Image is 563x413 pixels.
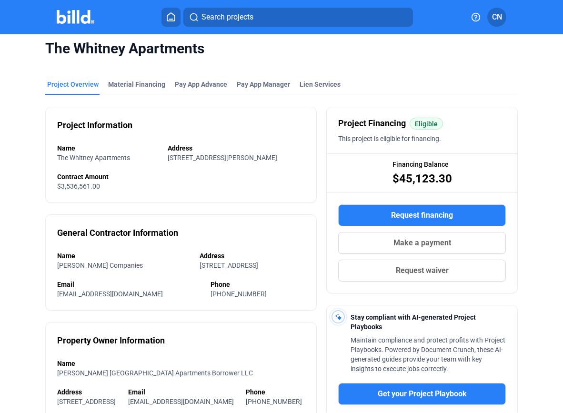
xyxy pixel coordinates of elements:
img: Billd Company Logo [57,10,94,24]
span: [PERSON_NAME] Companies [57,262,143,269]
span: This project is eligible for financing. [338,135,441,142]
span: The Whitney Apartments [57,154,130,161]
div: Lien Services [300,80,341,89]
span: [STREET_ADDRESS] [200,262,258,269]
div: Project Overview [47,80,99,89]
span: CN [492,11,502,23]
div: Address [168,143,305,153]
button: Get your Project Playbook [338,383,506,405]
button: Search projects [183,8,413,27]
button: Make a payment [338,232,506,254]
button: Request financing [338,204,506,226]
div: Pay App Advance [175,80,227,89]
span: Make a payment [393,237,451,249]
span: Pay App Manager [237,80,290,89]
div: Contract Amount [57,172,305,181]
span: [STREET_ADDRESS][PERSON_NAME] [168,154,277,161]
div: Phone [246,387,305,397]
span: [EMAIL_ADDRESS][DOMAIN_NAME] [128,398,234,405]
button: Request waiver [338,260,506,282]
span: The Whitney Apartments [45,40,518,58]
span: Get your Project Playbook [378,388,467,400]
div: Project Information [57,119,132,132]
span: [STREET_ADDRESS] [57,398,116,405]
span: Search projects [201,11,253,23]
button: CN [487,8,506,27]
span: [PERSON_NAME] [GEOGRAPHIC_DATA] Apartments Borrower LLC [57,369,253,377]
span: $45,123.30 [392,171,452,186]
span: [PHONE_NUMBER] [211,290,267,298]
span: Stay compliant with AI-generated Project Playbooks [351,313,476,331]
div: Material Financing [108,80,165,89]
span: Financing Balance [392,160,449,169]
span: Request waiver [396,265,449,276]
div: Phone [211,280,305,289]
mat-chip: Eligible [410,118,443,130]
div: Email [128,387,237,397]
div: General Contractor Information [57,226,178,240]
span: Request financing [391,210,453,221]
span: Maintain compliance and protect profits with Project Playbooks. Powered by Document Crunch, these... [351,336,505,373]
span: Project Financing [338,117,406,130]
div: Address [57,387,119,397]
div: Name [57,143,158,153]
div: Email [57,280,201,289]
span: [EMAIL_ADDRESS][DOMAIN_NAME] [57,290,163,298]
div: Property Owner Information [57,334,165,347]
div: Name [57,359,305,368]
div: Address [200,251,305,261]
div: Name [57,251,190,261]
span: $3,536,561.00 [57,182,100,190]
span: [PHONE_NUMBER] [246,398,302,405]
